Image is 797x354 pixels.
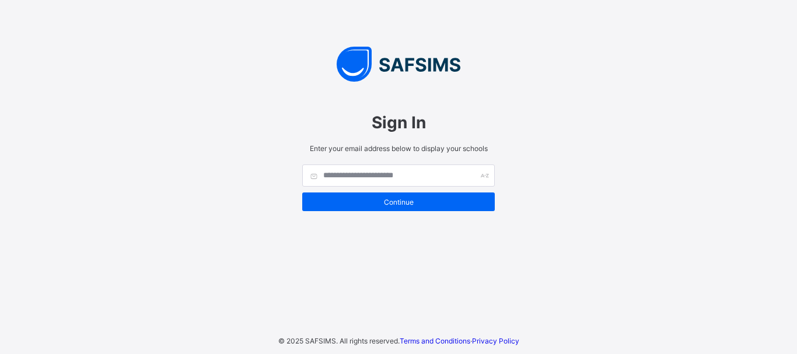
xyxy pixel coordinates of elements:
[278,337,400,345] span: © 2025 SAFSIMS. All rights reserved.
[311,198,486,206] span: Continue
[472,337,519,345] a: Privacy Policy
[302,113,495,132] span: Sign In
[400,337,519,345] span: ·
[291,47,506,82] img: SAFSIMS Logo
[400,337,470,345] a: Terms and Conditions
[302,144,495,153] span: Enter your email address below to display your schools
